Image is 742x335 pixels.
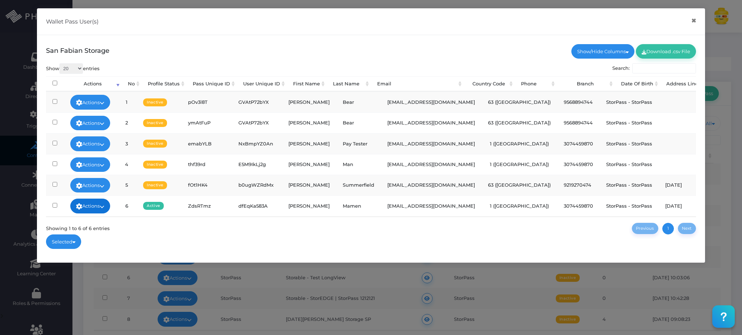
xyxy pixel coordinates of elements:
[182,92,232,112] td: pOv3l8T
[70,136,110,151] a: Actions
[659,195,704,216] td: [DATE]
[186,76,237,92] th: Pass Unique ID: activate to sort column ascending
[70,95,110,109] a: Actions
[117,175,137,195] td: 5
[46,47,109,55] span: San Fabian Storage
[600,195,659,216] td: StorPass - StorPass
[632,63,696,73] input: Search:
[182,195,232,216] td: ZdsRTmz
[46,17,99,26] h5: Wallet Pass User(s)
[336,154,381,175] td: Man
[232,175,282,195] td: b0ugWZRdMx
[70,178,110,192] a: Actions
[282,133,336,154] td: [PERSON_NAME]
[232,195,282,216] td: dfEqKa583A
[117,133,137,154] td: 3
[659,175,704,195] td: [DATE]
[326,76,371,92] th: Last Name: activate to sort column ascending
[232,133,282,154] td: NxBmpYZ0An
[612,63,696,73] label: Search:
[143,98,167,106] span: Inactive
[282,92,336,112] td: [PERSON_NAME]
[557,133,600,154] td: 3074459870
[614,76,660,92] th: Date Of Birth: activate to sort column ascending
[557,154,600,175] td: 3074459870
[660,76,708,92] th: Address Line 1: activate to sort column ascending
[143,161,167,169] span: Inactive
[381,154,482,175] td: [EMAIL_ADDRESS][DOMAIN_NAME]
[287,76,326,92] th: First Name: activate to sort column ascending
[557,175,600,195] td: 9219270474
[600,133,659,154] td: StorPass - StorPass
[282,113,336,133] td: [PERSON_NAME]
[232,92,282,112] td: GVAtP72bYX
[182,175,232,195] td: fOt1HK4
[117,92,137,112] td: 1
[557,113,600,133] td: 9568894744
[143,119,167,127] span: Inactive
[141,76,186,92] th: Profile Status: activate to sort column ascending
[46,234,81,249] a: Selected
[70,116,110,130] a: Actions
[600,154,659,175] td: StorPass - StorPass
[232,154,282,175] td: E5M9IkLj2g
[571,44,634,59] a: Show/Hide Columns
[381,113,482,133] td: [EMAIL_ADDRESS][DOMAIN_NAME]
[636,44,696,59] a: Download .csv File
[482,113,557,133] td: 63 ([GEOGRAPHIC_DATA])
[482,92,557,112] td: 63 ([GEOGRAPHIC_DATA])
[117,195,137,216] td: 6
[46,222,110,232] div: Showing 1 to 6 of 6 entries
[463,76,514,92] th: Country Code: activate to sort column ascending
[237,76,287,92] th: User Unique ID: activate to sort column ascending
[336,195,381,216] td: Mamen
[336,175,381,195] td: Summerfield
[282,195,336,216] td: [PERSON_NAME]
[687,13,701,29] button: Close
[232,113,282,133] td: GVAtP72bYX
[46,63,100,74] label: Show entries
[514,76,556,92] th: Phone: activate to sort column ascending
[381,92,482,112] td: [EMAIL_ADDRESS][DOMAIN_NAME]
[381,133,482,154] td: [EMAIL_ADDRESS][DOMAIN_NAME]
[59,63,83,74] select: Showentries
[482,154,557,175] td: 1 ([GEOGRAPHIC_DATA])
[117,113,137,133] td: 2
[143,202,164,210] span: Active
[117,154,137,175] td: 4
[143,181,167,189] span: Inactive
[482,175,557,195] td: 63 ([GEOGRAPHIC_DATA])
[70,199,110,213] a: Actions
[70,157,110,172] a: Actions
[557,92,600,112] td: 9568894744
[662,223,674,234] a: 1
[556,76,614,92] th: Branch: activate to sort column ascending
[482,133,557,154] td: 1 ([GEOGRAPHIC_DATA])
[600,175,659,195] td: StorPass - StorPass
[143,140,167,148] span: Inactive
[282,154,336,175] td: [PERSON_NAME]
[64,76,121,92] th: Actions
[600,92,659,112] td: StorPass - StorPass
[182,113,232,133] td: ymAtFuP
[482,195,557,216] td: 1 ([GEOGRAPHIC_DATA])
[282,175,336,195] td: [PERSON_NAME]
[336,92,381,112] td: Bear
[182,154,232,175] td: thf39rd
[381,195,482,216] td: [EMAIL_ADDRESS][DOMAIN_NAME]
[336,133,381,154] td: Pay Tester
[336,113,381,133] td: Bear
[121,76,141,92] th: No: activate to sort column ascending
[182,133,232,154] td: emabYLB
[371,76,463,92] th: Email: activate to sort column ascending
[381,175,482,195] td: [EMAIL_ADDRESS][DOMAIN_NAME]
[600,113,659,133] td: StorPass - StorPass
[557,195,600,216] td: 3074459870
